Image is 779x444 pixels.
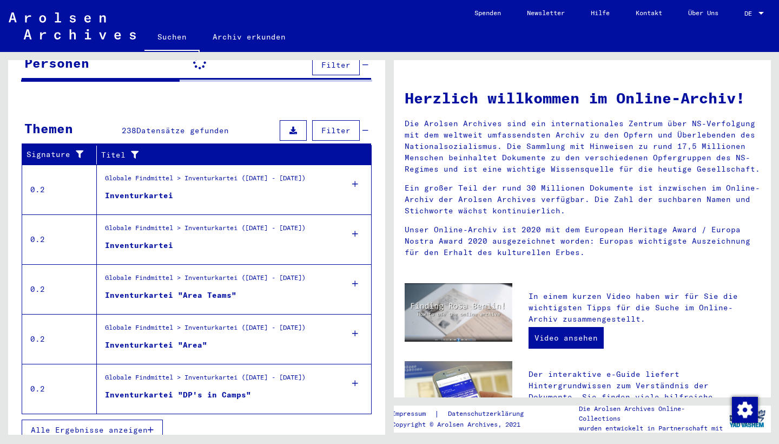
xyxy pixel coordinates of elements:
[24,53,89,73] div: Personen
[22,165,97,214] td: 0.2
[122,126,136,135] span: 238
[105,290,236,301] div: Inventurkartei "Area Teams"
[312,120,360,141] button: Filter
[22,314,97,364] td: 0.2
[529,369,760,437] p: Der interaktive e-Guide liefert Hintergrundwissen zum Verständnis der Dokumente. Sie finden viele...
[392,408,434,420] a: Impressum
[22,364,97,414] td: 0.2
[24,119,73,138] div: Themen
[321,60,351,70] span: Filter
[105,273,306,288] div: Globale Findmittel > Inventurkartei ([DATE] - [DATE])
[732,397,758,423] img: Zustimmung ändern
[405,224,760,258] p: Unser Online-Archiv ist 2020 mit dem European Heritage Award / Europa Nostra Award 2020 ausgezeic...
[321,126,351,135] span: Filter
[744,10,756,17] span: DE
[405,118,760,175] p: Die Arolsen Archives sind ein internationales Zentrum über NS-Verfolgung mit dem weltweit umfasse...
[105,373,306,388] div: Globale Findmittel > Inventurkartei ([DATE] - [DATE])
[392,408,537,420] div: |
[579,423,724,433] p: wurden entwickelt in Partnerschaft mit
[105,223,306,238] div: Globale Findmittel > Inventurkartei ([DATE] - [DATE])
[105,323,306,338] div: Globale Findmittel > Inventurkartei ([DATE] - [DATE])
[579,404,724,423] p: Die Arolsen Archives Online-Collections
[144,24,200,52] a: Suchen
[101,146,358,164] div: Titel
[105,190,173,201] div: Inventurkartei
[101,149,345,161] div: Titel
[405,182,760,217] p: Ein großer Teil der rund 30 Millionen Dokumente ist inzwischen im Online-Archiv der Arolsen Archi...
[405,361,512,433] img: eguide.jpg
[392,420,537,429] p: Copyright © Arolsen Archives, 2021
[22,264,97,314] td: 0.2
[27,149,83,160] div: Signature
[105,173,306,188] div: Globale Findmittel > Inventurkartei ([DATE] - [DATE])
[200,24,299,50] a: Archiv erkunden
[105,339,207,351] div: Inventurkartei "Area"
[105,240,173,251] div: Inventurkartei
[22,420,163,440] button: Alle Ergebnisse anzeigen
[105,389,251,401] div: Inventurkartei "DP's in Camps"
[136,126,229,135] span: Datensätze gefunden
[727,405,768,432] img: yv_logo.png
[731,396,757,422] div: Zustimmung ändern
[27,146,96,164] div: Signature
[529,327,604,349] a: Video ansehen
[529,291,760,325] p: In einem kurzen Video haben wir für Sie die wichtigsten Tipps für die Suche im Online-Archiv zusa...
[405,283,512,342] img: video.jpg
[31,425,148,435] span: Alle Ergebnisse anzeigen
[22,214,97,264] td: 0.2
[9,12,136,40] img: Arolsen_neg.svg
[312,55,360,75] button: Filter
[405,87,760,109] h1: Herzlich willkommen im Online-Archiv!
[439,408,537,420] a: Datenschutzerklärung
